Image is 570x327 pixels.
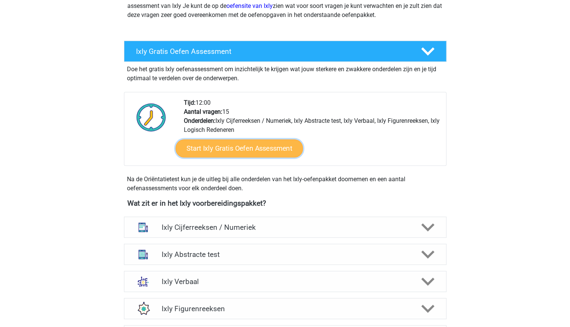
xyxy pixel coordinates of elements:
[121,244,449,265] a: abstracte matrices Ixly Abstracte test
[162,304,408,313] h4: Ixly Figurenreeksen
[184,99,196,106] b: Tijd:
[175,139,303,157] a: Start Ixly Gratis Oefen Assessment
[226,2,273,9] a: oefensite van Ixly
[162,223,408,232] h4: Ixly Cijferreeksen / Numeriek
[162,250,408,259] h4: Ixly Abstracte test
[121,271,449,292] a: analogieen Ixly Verbaal
[162,277,408,286] h4: Ixly Verbaal
[178,98,446,165] div: 12:00 15 Ixly Cijferreeksen / Numeriek, Ixly Abstracte test, Ixly Verbaal, Ixly Figurenreeksen, I...
[121,217,449,238] a: cijferreeksen Ixly Cijferreeksen / Numeriek
[184,117,215,124] b: Onderdelen:
[121,41,449,62] a: Ixly Gratis Oefen Assessment
[133,244,153,264] img: abstracte matrices
[127,199,443,208] h4: Wat zit er in het Ixly voorbereidingspakket?
[121,298,449,319] a: figuurreeksen Ixly Figurenreeksen
[133,272,153,291] img: analogieen
[124,175,446,193] div: Na de Oriëntatietest kun je de uitleg bij alle onderdelen van het Ixly-oefenpakket doornemen en e...
[184,108,222,115] b: Aantal vragen:
[136,47,409,56] h4: Ixly Gratis Oefen Assessment
[133,217,153,237] img: cijferreeksen
[132,98,170,136] img: Klok
[124,62,446,83] div: Doe het gratis Ixly oefenassessment om inzichtelijk te krijgen wat jouw sterkere en zwakkere onde...
[133,299,153,318] img: figuurreeksen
